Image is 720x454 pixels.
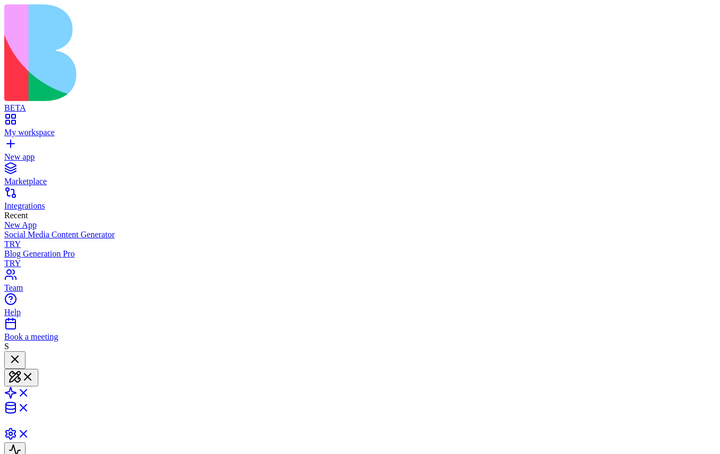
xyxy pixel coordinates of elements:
div: Help [4,308,716,317]
a: Marketplace [4,167,716,186]
div: Team [4,283,716,293]
div: New app [4,152,716,162]
div: Blog Generation Pro [4,249,716,259]
a: New app [4,143,716,162]
div: Marketplace [4,177,716,186]
a: Blog Generation ProTRY [4,249,716,268]
div: Book a meeting [4,332,716,342]
div: Integrations [4,201,716,211]
img: logo [4,4,432,101]
span: Recent [4,211,28,220]
a: Help [4,298,716,317]
a: Integrations [4,192,716,211]
div: TRY [4,240,716,249]
a: Team [4,274,716,293]
a: New App [4,220,716,230]
a: Social Media Content GeneratorTRY [4,230,716,249]
a: My workspace [4,118,716,137]
div: Social Media Content Generator [4,230,716,240]
div: TRY [4,259,716,268]
span: S [4,342,9,351]
div: BETA [4,103,716,113]
div: My workspace [4,128,716,137]
a: BETA [4,94,716,113]
a: Book a meeting [4,323,716,342]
